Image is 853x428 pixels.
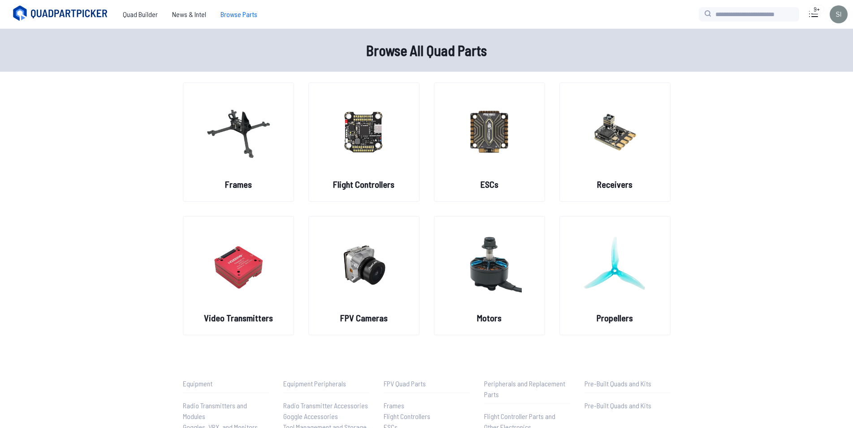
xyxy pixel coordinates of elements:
img: image of category [206,225,271,304]
h2: Frames [225,178,252,190]
h1: Browse All Quad Parts [140,39,714,61]
span: Flight Controllers [384,412,430,420]
p: Equipment Peripherals [283,378,369,389]
span: Radio Transmitters and Modules [183,401,247,420]
a: image of categoryReceivers [559,82,671,202]
p: FPV Quad Parts [384,378,470,389]
a: image of categoryMotors [434,216,545,335]
h2: Receivers [597,178,632,190]
span: Frames [384,401,404,410]
img: image of category [457,92,522,171]
img: image of category [583,225,647,304]
a: image of categoryVideo Transmitters [183,216,294,335]
img: image of category [583,92,647,171]
span: Radio Transmitter Accessories [283,401,368,410]
h2: Propellers [597,311,633,324]
img: image of category [206,92,271,171]
a: image of categoryFlight Controllers [308,82,420,202]
h2: Motors [477,311,502,324]
a: image of categoryFrames [183,82,294,202]
p: Pre-Built Quads and Kits [585,378,671,389]
a: image of categoryPropellers [559,216,671,335]
div: 9+ [809,5,824,14]
span: Goggle Accessories [283,412,338,420]
a: Quad Builder [116,5,165,23]
a: image of categoryESCs [434,82,545,202]
a: Radio Transmitters and Modules [183,400,269,422]
img: User [830,5,848,23]
h2: FPV Cameras [340,311,388,324]
span: Pre-Built Quads and Kits [585,401,651,410]
p: Equipment [183,378,269,389]
h2: Video Transmitters [204,311,273,324]
a: Radio Transmitter Accessories [283,400,369,411]
img: image of category [332,92,396,171]
a: Goggle Accessories [283,411,369,422]
a: Browse Parts [213,5,264,23]
a: Frames [384,400,470,411]
a: News & Intel [165,5,213,23]
a: Pre-Built Quads and Kits [585,400,671,411]
h2: Flight Controllers [333,178,394,190]
img: image of category [332,225,396,304]
h2: ESCs [481,178,498,190]
p: Peripherals and Replacement Parts [484,378,570,400]
a: image of categoryFPV Cameras [308,216,420,335]
img: image of category [457,225,522,304]
a: Flight Controllers [384,411,470,422]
